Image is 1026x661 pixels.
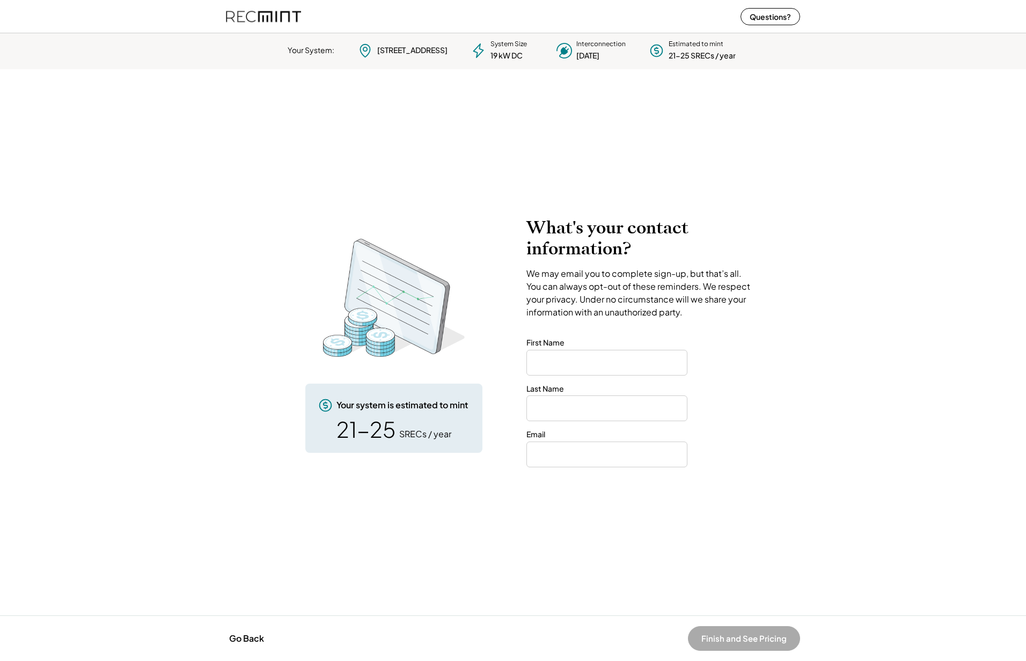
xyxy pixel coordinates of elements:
[741,8,800,25] button: Questions?
[526,384,564,394] div: Last Name
[576,40,626,49] div: Interconnection
[377,45,448,56] div: [STREET_ADDRESS]
[336,418,395,440] div: 21-25
[669,50,736,61] div: 21-25 SRECs / year
[526,267,754,319] div: We may email you to complete sign-up, but that’s all. You can always opt-out of these reminders. ...
[490,40,527,49] div: System Size
[399,428,451,440] div: SRECs / year
[490,50,523,61] div: 19 kW DC
[308,233,480,362] img: RecMintArtboard%203%20copy%204.png
[526,337,565,348] div: First Name
[526,217,754,259] h2: What's your contact information?
[288,45,334,56] div: Your System:
[688,626,800,651] button: Finish and See Pricing
[226,627,267,650] button: Go Back
[526,429,545,440] div: Email
[669,40,723,49] div: Estimated to mint
[576,50,599,61] div: [DATE]
[336,399,468,411] div: Your system is estimated to mint
[226,2,301,31] img: recmint-logotype%403x%20%281%29.jpeg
